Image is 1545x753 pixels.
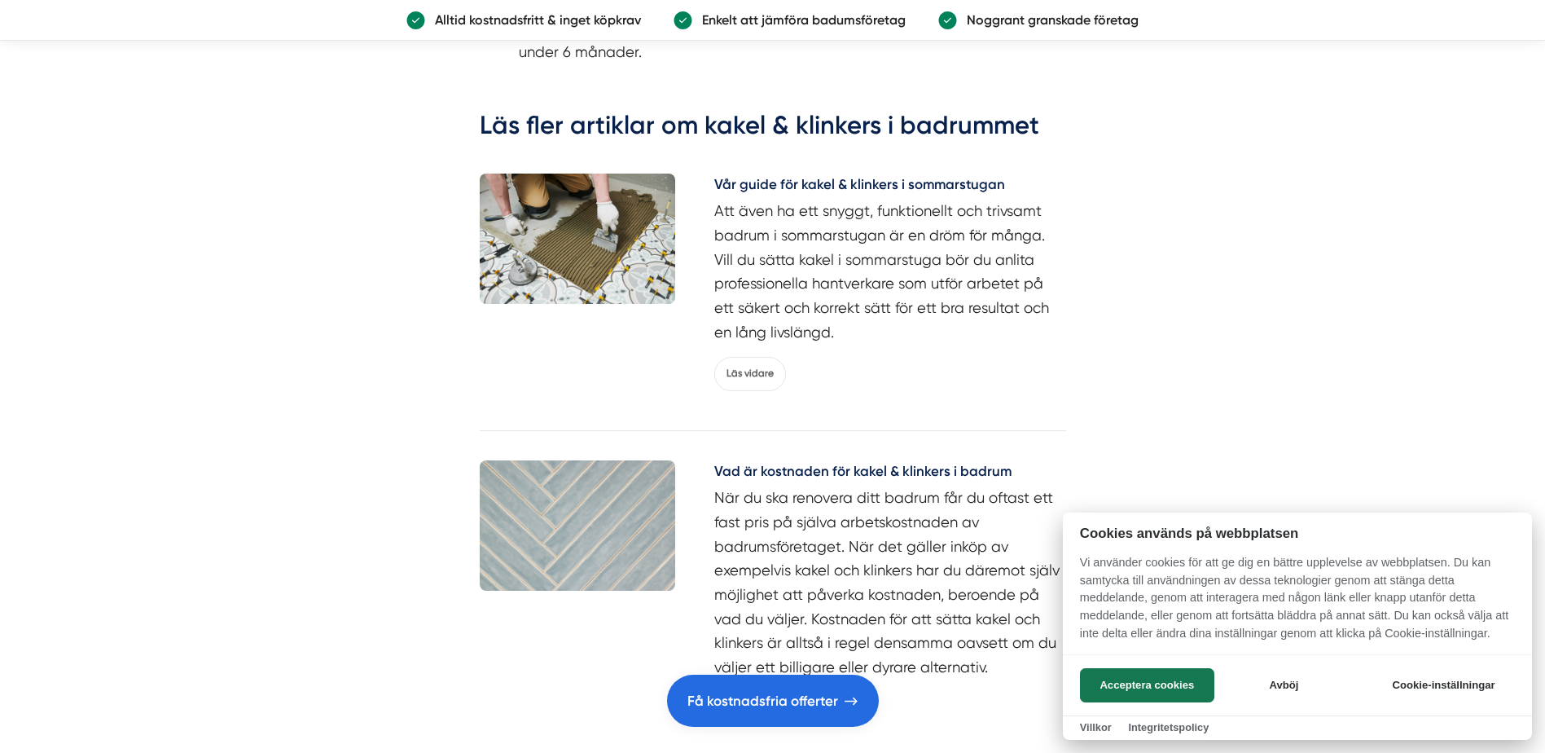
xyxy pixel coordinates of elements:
[1080,668,1214,702] button: Acceptera cookies
[1372,668,1515,702] button: Cookie-inställningar
[1063,526,1532,541] h2: Cookies används på webbplatsen
[1063,554,1532,654] p: Vi använder cookies för att ge dig en bättre upplevelse av webbplatsen. Du kan samtycka till anvä...
[1080,721,1112,733] a: Villkor
[1128,721,1209,733] a: Integritetspolicy
[1219,668,1349,702] button: Avböj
